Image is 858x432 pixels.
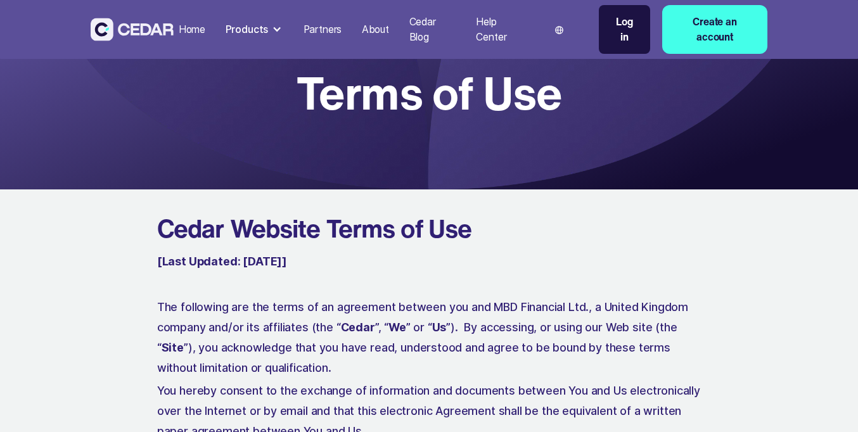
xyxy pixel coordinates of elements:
[409,15,456,44] div: Cedar Blog
[432,321,447,334] strong: Us
[611,15,637,44] div: Log in
[157,297,711,378] p: The following are the terms of an agreement between you and MBD Financial Ltd., a United Kingdom ...
[662,5,767,54] a: Create an account
[157,255,287,268] strong: [Last Updated: [DATE]]
[162,341,184,354] strong: Site
[179,22,205,37] div: Home
[362,22,389,37] div: About
[404,8,461,51] a: Cedar Blog
[471,8,533,51] a: Help Center
[157,210,471,246] strong: Cedar Website Terms of Use
[298,16,347,44] a: Partners
[304,22,342,37] div: Partners
[174,16,210,44] a: Home
[226,22,269,37] div: Products
[476,15,527,44] div: Help Center
[341,321,375,334] strong: Cedar
[297,71,561,115] h1: Terms of Use
[157,274,711,295] p: ‍
[221,17,288,42] div: Products
[357,16,394,44] a: About
[555,26,563,34] img: world icon
[388,321,406,334] strong: We
[599,5,650,54] a: Log in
